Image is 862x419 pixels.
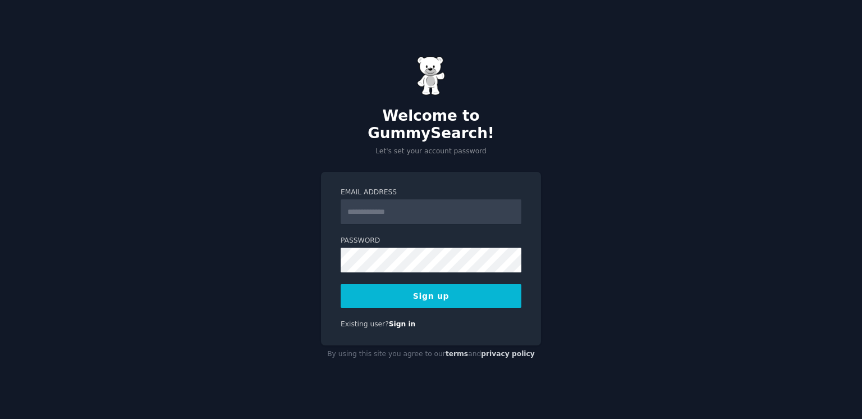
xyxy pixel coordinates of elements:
span: Existing user? [341,320,389,328]
p: Let's set your account password [321,147,541,157]
a: terms [446,350,468,358]
a: privacy policy [481,350,535,358]
img: Gummy Bear [417,56,445,95]
label: Password [341,236,521,246]
button: Sign up [341,284,521,308]
a: Sign in [389,320,416,328]
label: Email Address [341,188,521,198]
h2: Welcome to GummySearch! [321,107,541,143]
div: By using this site you agree to our and [321,345,541,363]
